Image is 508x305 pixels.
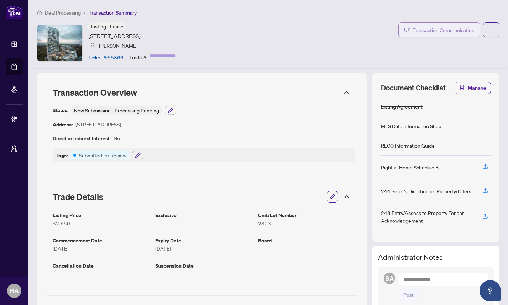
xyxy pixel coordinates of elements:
[6,5,23,19] img: logo
[90,43,95,48] img: svg%3e
[413,26,475,34] span: Transaction Communication
[53,262,150,270] article: Cancellation Date
[258,211,355,219] article: Unit/Lot Number
[155,236,252,244] article: Expiry Date
[99,42,137,49] article: [PERSON_NAME]
[155,270,252,278] article: -
[53,106,68,115] article: Status:
[71,106,162,115] div: New Submission - Processing Pending
[385,273,394,283] span: BA
[129,53,147,61] article: Trade #:
[155,262,252,270] article: Suspension Date
[258,236,355,244] article: Board
[455,82,491,94] button: Manage
[53,244,150,252] article: [DATE]
[480,280,501,301] button: Open asap
[10,286,19,296] span: BA
[53,120,73,128] article: Address:
[381,209,474,225] div: 248 Entry/Access to Property Tenant Acknowledgement
[399,289,418,301] button: Post
[37,25,82,61] img: IMG-W12434257_1.jpg
[37,10,42,15] span: home
[45,10,81,16] span: Deal Processing
[398,22,480,37] button: Transaction Communication
[79,151,126,159] article: Submitted for Review
[114,134,120,142] article: No
[53,236,150,244] article: Commencement Date
[53,211,150,219] article: Listing Price
[89,10,137,16] span: Transaction Summary
[53,219,150,227] article: $2,650
[381,142,435,149] div: RECO Information Guide
[53,134,111,142] article: Direct or Indirect Interest:
[258,219,355,227] article: 2803
[91,23,124,30] span: Listing - Lease
[47,187,357,207] div: Trade Details
[381,102,423,110] div: Listing Agreement
[53,87,137,98] span: Transaction Overview
[11,145,18,152] span: user-switch
[88,32,141,40] article: [STREET_ADDRESS]
[381,83,446,93] span: Document Checklist
[47,83,357,102] div: Transaction Overview
[155,211,252,219] article: Exclusive
[88,53,124,61] article: Ticket #: 55366
[381,122,443,130] div: MLS Data Information Sheet
[53,191,103,202] span: Trade Details
[258,244,355,252] article: -
[53,270,150,278] article: -
[75,120,121,128] article: [STREET_ADDRESS]
[381,187,471,195] div: 244 Seller’s Direction re: Property/Offers
[84,9,86,17] li: /
[155,219,252,227] article: -
[468,82,486,94] span: Manage
[489,27,494,32] span: ellipsis
[56,151,68,159] article: Tags:
[381,163,439,171] div: Right at Home Schedule B
[378,252,494,263] h3: Administrator Notes
[155,244,252,252] article: [DATE]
